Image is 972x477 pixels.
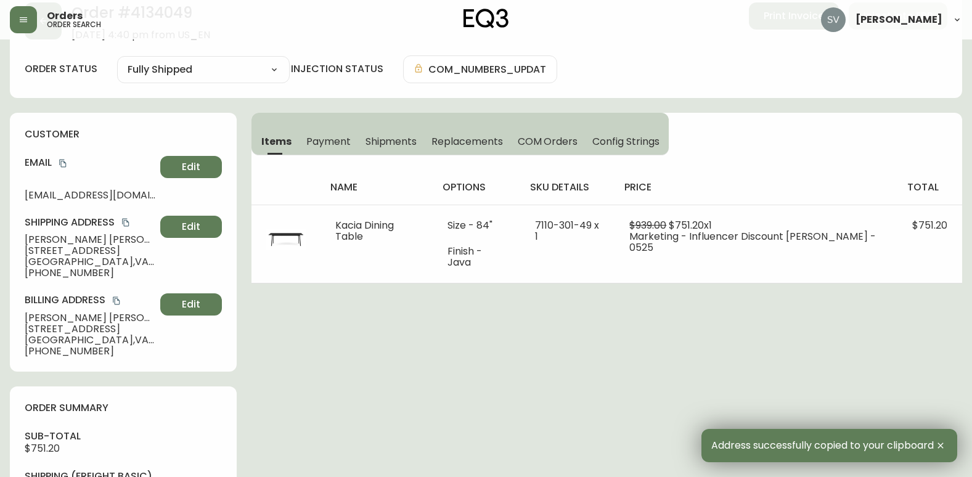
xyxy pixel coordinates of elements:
h4: customer [25,128,222,141]
li: Size - 84" [447,220,505,231]
h4: sku details [530,181,605,194]
span: [PHONE_NUMBER] [25,267,155,279]
button: Edit [160,293,222,316]
img: 7110-301-MC-400-1-clji4e9zt06890166ddjedhxx.jpg [266,220,306,259]
h4: injection status [291,62,383,76]
span: [DATE] 4:40 pm from US_EN [71,30,210,41]
span: [PHONE_NUMBER] [25,346,155,357]
h4: Shipping Address [25,216,155,229]
span: $751.20 [25,441,60,455]
span: 7110-301-49 x 1 [535,218,599,243]
span: Marketing - Influencer Discount [PERSON_NAME] - 0525 [629,229,876,255]
span: $751.20 x 1 [669,218,712,232]
h4: Email [25,156,155,169]
span: Kacia Dining Table [335,218,394,243]
span: Edit [182,298,200,311]
span: Shipments [366,135,417,148]
span: Replacements [431,135,502,148]
h4: price [624,181,888,194]
span: [GEOGRAPHIC_DATA] , VA , 22304 , US [25,335,155,346]
span: Items [261,135,292,148]
span: [GEOGRAPHIC_DATA] , VA , 22304 , US [25,256,155,267]
li: Finish - Java [447,246,505,268]
span: [PERSON_NAME] [PERSON_NAME] [25,234,155,245]
span: [PERSON_NAME] [856,15,942,25]
h4: name [330,181,423,194]
h5: order search [47,21,101,28]
img: 0ef69294c49e88f033bcbeb13310b844 [821,7,846,32]
span: Payment [306,135,351,148]
span: [PERSON_NAME] [PERSON_NAME] [25,312,155,324]
button: Edit [160,156,222,178]
span: [STREET_ADDRESS] [25,324,155,335]
label: order status [25,62,97,76]
h4: Billing Address [25,293,155,307]
span: Edit [182,220,200,234]
span: [STREET_ADDRESS] [25,245,155,256]
span: $751.20 [912,218,947,232]
button: copy [57,157,69,169]
button: Edit [160,216,222,238]
button: copy [110,295,123,307]
h4: sub-total [25,430,222,443]
span: COM Orders [518,135,578,148]
h4: options [443,181,510,194]
span: Edit [182,160,200,174]
span: [EMAIL_ADDRESS][DOMAIN_NAME] [25,190,155,201]
span: $939.00 [629,218,666,232]
img: logo [464,9,509,28]
h4: total [907,181,952,194]
span: Address successfully copied to your clipboard [711,440,934,451]
button: copy [120,216,132,229]
h4: order summary [25,401,222,415]
span: Config Strings [592,135,659,148]
span: Orders [47,11,83,21]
